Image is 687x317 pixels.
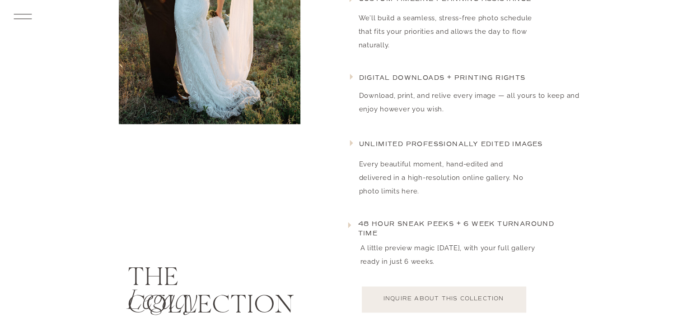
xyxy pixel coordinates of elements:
[359,11,538,52] p: We’ll build a seamless, stress-free photo schedule that fits your priorities and allows the day t...
[373,295,515,303] a: INQUIRE about this collection
[127,266,260,286] h2: the collection
[358,219,569,234] h3: 48 hour sneak peeks + 6 week turnaround time
[359,139,570,155] h3: Unlimited professionally edited images
[359,73,570,88] h3: Digital downloads + printing rights
[360,241,539,282] p: A little preview magic [DATE], with your full gallery ready in just 6 weeks.
[359,89,584,137] p: Download, print, and relive every image — all yours to keep and enjoy however you wish.
[359,157,537,198] p: Every beautiful moment, hand-edited and delivered in a high-resolution online gallery. No photo l...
